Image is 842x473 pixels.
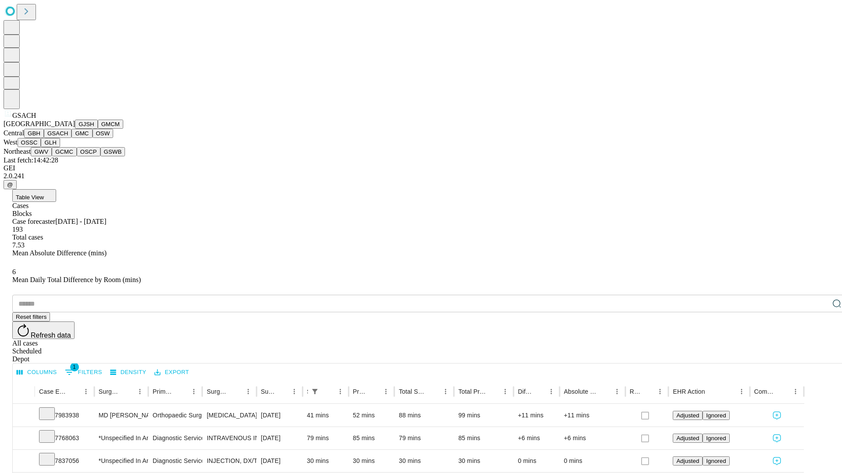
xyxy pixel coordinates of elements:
div: 7983938 [39,404,90,427]
div: 79 mins [307,427,344,449]
span: [DATE] - [DATE] [55,218,106,225]
button: Sort [533,385,545,398]
div: 30 mins [307,450,344,472]
div: 52 mins [353,404,390,427]
div: Absolute Difference [564,388,598,395]
div: +11 mins [518,404,555,427]
button: Adjusted [673,456,703,466]
div: 85 mins [353,427,390,449]
div: GEI [4,164,838,172]
div: [MEDICAL_DATA] [MEDICAL_DATA] FOOT [207,404,252,427]
span: @ [7,181,13,188]
button: Sort [121,385,134,398]
button: Table View [12,189,56,202]
button: Reset filters [12,312,50,321]
div: Resolved in EHR [630,388,641,395]
span: Mean Daily Total Difference by Room (mins) [12,276,141,283]
div: Diagnostic Service [153,450,198,472]
div: 79 mins [399,427,450,449]
button: GBH [24,129,44,138]
button: GMC [71,129,92,138]
span: [GEOGRAPHIC_DATA] [4,120,75,127]
div: 0 mins [564,450,621,472]
button: Sort [427,385,439,398]
div: 7768063 [39,427,90,449]
button: Menu [735,385,748,398]
div: INTRAVENOUS INFUSION, FOR THERAPY, PROPHYLAXIS, OR DIAGNOSIS; INITIAL, UP TO 1 HOUR [207,427,252,449]
button: Menu [288,385,300,398]
button: Show filters [63,365,104,379]
div: Difference [518,388,532,395]
span: Total cases [12,233,43,241]
div: Primary Service [153,388,175,395]
span: Central [4,129,24,137]
div: Scheduled In Room Duration [307,388,308,395]
button: Sort [599,385,611,398]
div: 30 mins [458,450,509,472]
div: Comments [754,388,776,395]
div: 2.0.241 [4,172,838,180]
button: Menu [789,385,802,398]
button: Sort [68,385,80,398]
span: Table View [16,194,44,201]
button: Expand [17,408,30,424]
div: +6 mins [518,427,555,449]
div: +6 mins [564,427,621,449]
span: Northeast [4,148,31,155]
button: Menu [439,385,452,398]
button: Menu [654,385,666,398]
button: GMCM [98,120,123,129]
div: EHR Action [673,388,705,395]
div: 7837056 [39,450,90,472]
span: 6 [12,268,16,275]
button: OSCP [77,147,100,156]
div: Surgery Date [261,388,275,395]
div: Diagnostic Service [153,427,198,449]
div: 88 mins [399,404,450,427]
span: Refresh data [31,332,71,339]
button: Ignored [703,434,729,443]
button: Menu [242,385,254,398]
button: Menu [380,385,392,398]
span: 1 [70,363,79,371]
button: Menu [499,385,511,398]
div: INJECTION, DX/TX/PROPHYLAXIS, IM OR SUBQ [207,450,252,472]
div: Surgeon Name [99,388,121,395]
button: Menu [134,385,146,398]
button: Sort [367,385,380,398]
button: Show filters [309,385,321,398]
button: Ignored [703,456,729,466]
div: *Unspecified In And Out Surgery Gmc [99,450,144,472]
button: Ignored [703,411,729,420]
button: Expand [17,431,30,446]
div: Surgery Name [207,388,228,395]
button: Refresh data [12,321,75,339]
div: *Unspecified In And Out Surgery Gmc [99,427,144,449]
button: Menu [545,385,557,398]
span: West [4,138,18,146]
button: @ [4,180,17,189]
div: Total Predicted Duration [458,388,486,395]
div: 30 mins [353,450,390,472]
span: Adjusted [676,412,699,419]
div: 99 mins [458,404,509,427]
span: 7.53 [12,241,25,249]
button: GSWB [100,147,125,156]
span: Ignored [706,435,726,441]
div: Predicted In Room Duration [353,388,367,395]
span: Last fetch: 14:42:28 [4,156,58,164]
button: Expand [17,454,30,469]
div: +11 mins [564,404,621,427]
button: GJSH [75,120,98,129]
span: Adjusted [676,435,699,441]
button: GCMC [52,147,77,156]
div: MD [PERSON_NAME] [99,404,144,427]
button: GSACH [44,129,71,138]
button: Export [152,366,191,379]
div: 0 mins [518,450,555,472]
button: Sort [777,385,789,398]
button: Density [108,366,149,379]
span: GSACH [12,112,36,119]
div: Total Scheduled Duration [399,388,426,395]
div: 1 active filter [309,385,321,398]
